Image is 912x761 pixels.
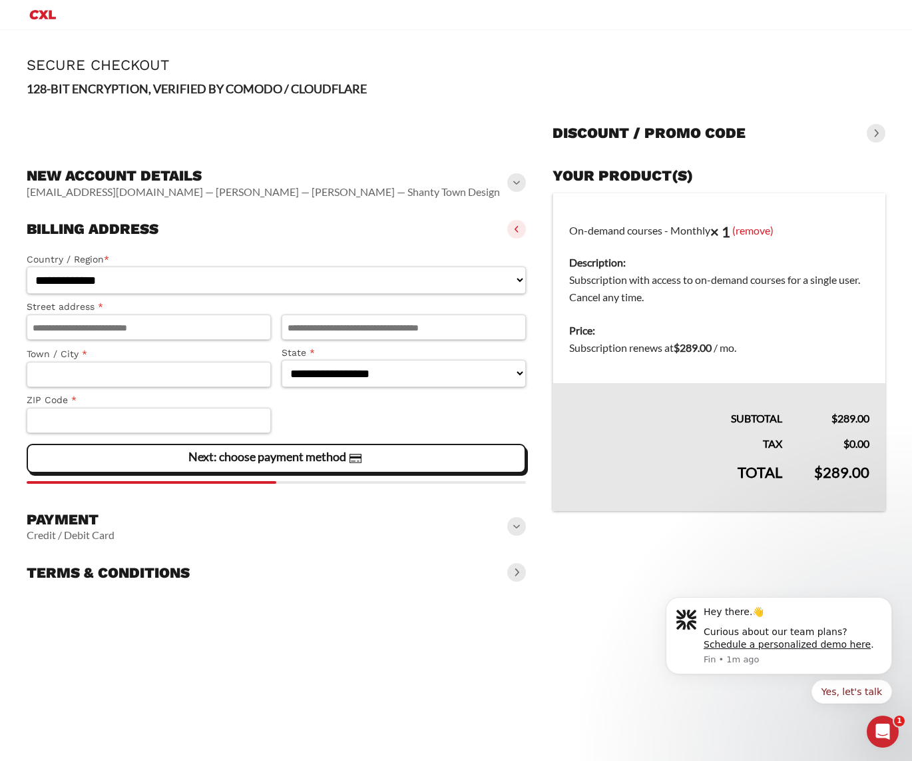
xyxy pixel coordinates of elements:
[646,580,912,754] iframe: Intercom notifications message
[843,437,869,450] bdi: 0.00
[27,528,114,542] vaadin-horizontal-layout: Credit / Debit Card
[674,341,712,354] bdi: 289.00
[732,223,774,236] a: (remove)
[27,564,190,582] h3: Terms & conditions
[843,437,849,450] span: $
[569,271,869,306] dd: Subscription with access to on-demand courses for a single user. Cancel any time.
[814,463,869,481] bdi: 289.00
[569,254,869,271] dt: Description:
[27,167,500,185] h3: New account details
[27,347,271,362] label: Town / City
[569,322,869,339] dt: Price:
[553,383,799,427] th: Subtotal
[27,444,526,473] vaadin-button: Next: choose payment method
[553,124,746,143] h3: Discount / promo code
[27,252,526,267] label: Country / Region
[714,341,734,354] span: / mo
[27,392,271,408] label: ZIP Code
[27,81,367,96] strong: 128-BIT ENCRYPTION, VERIFIED BY COMODO / CLOUDFLARE
[831,412,869,424] bdi: 289.00
[710,223,730,241] strong: × 1
[894,716,905,726] span: 1
[27,510,114,529] h3: Payment
[569,341,736,354] span: Subscription renews at .
[553,427,799,452] th: Tax
[282,345,526,361] label: State
[553,452,799,511] th: Total
[867,716,899,748] iframe: Intercom live chat
[814,463,823,481] span: $
[27,57,885,73] h1: Secure Checkout
[27,220,158,239] h3: Billing address
[553,193,886,315] td: On-demand courses - Monthly
[27,299,271,315] label: Street address
[674,341,680,354] span: $
[831,412,837,424] span: $
[27,185,500,199] vaadin-horizontal-layout: [EMAIL_ADDRESS][DOMAIN_NAME] — [PERSON_NAME] — [PERSON_NAME] — Shanty Town Design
